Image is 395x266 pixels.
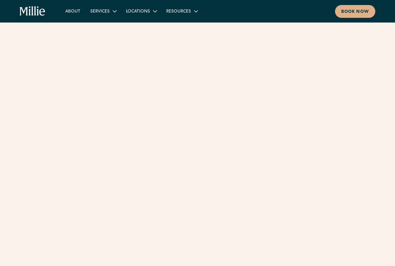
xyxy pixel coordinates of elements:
[335,5,375,18] a: Book now
[121,6,161,16] div: Locations
[126,8,150,15] div: Locations
[90,8,110,15] div: Services
[341,9,369,15] div: Book now
[161,6,202,16] div: Resources
[85,6,121,16] div: Services
[60,6,85,16] a: About
[20,6,45,16] a: home
[166,8,191,15] div: Resources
